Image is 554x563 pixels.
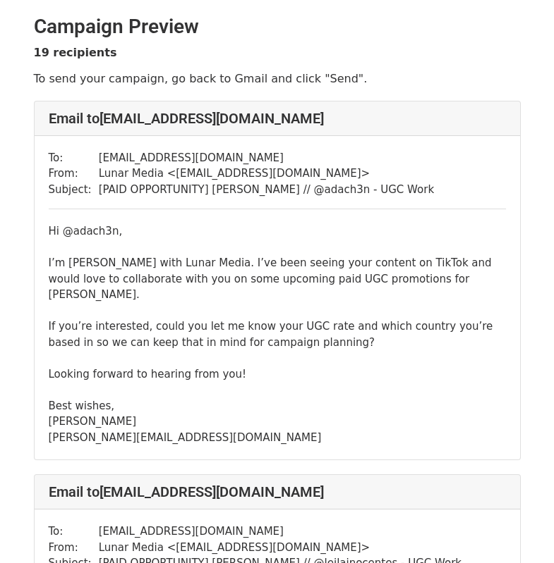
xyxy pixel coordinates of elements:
td: [EMAIL_ADDRESS][DOMAIN_NAME] [99,524,462,540]
td: Lunar Media < [EMAIL_ADDRESS][DOMAIN_NAME] > [99,540,462,556]
td: From: [49,166,99,182]
td: From: [49,540,99,556]
strong: 19 recipients [34,46,117,59]
td: Subject: [49,182,99,198]
td: Lunar Media < [EMAIL_ADDRESS][DOMAIN_NAME] > [99,166,434,182]
h2: Campaign Preview [34,15,521,39]
p: To send your campaign, go back to Gmail and click "Send". [34,71,521,86]
td: [EMAIL_ADDRESS][DOMAIN_NAME] [99,150,434,166]
td: To: [49,524,99,540]
td: [PAID OPPORTUNITY] [PERSON_NAME] // @adach3n - UGC Work [99,182,434,198]
h4: Email to [EMAIL_ADDRESS][DOMAIN_NAME] [49,483,506,500]
td: To: [49,150,99,166]
h4: Email to [EMAIL_ADDRESS][DOMAIN_NAME] [49,110,506,127]
div: Hi @adach3n, I’m [PERSON_NAME] with Lunar Media. I’ve been seeing your content on TikTok and woul... [49,223,506,445]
